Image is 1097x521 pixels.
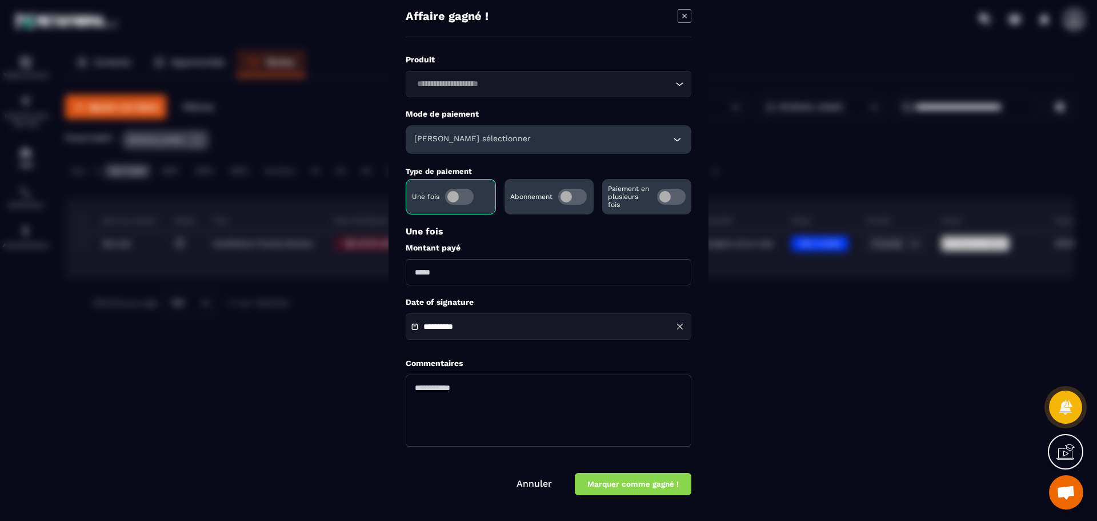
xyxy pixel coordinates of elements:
[412,193,439,201] p: Une fois
[406,358,463,369] label: Commentaires
[406,71,691,97] div: Search for option
[406,297,691,308] label: Date of signature
[575,473,691,495] button: Marquer comme gagné !
[517,478,552,489] a: Annuler
[406,54,691,65] label: Produit
[406,167,472,176] label: Type de paiement
[406,242,691,253] label: Montant payé
[406,226,691,237] p: Une fois
[608,185,651,209] p: Paiement en plusieurs fois
[510,193,552,201] p: Abonnement
[406,9,489,25] h4: Affaire gagné !
[1049,475,1083,510] div: Ouvrir le chat
[406,109,691,120] label: Mode de paiement
[413,78,672,90] input: Search for option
